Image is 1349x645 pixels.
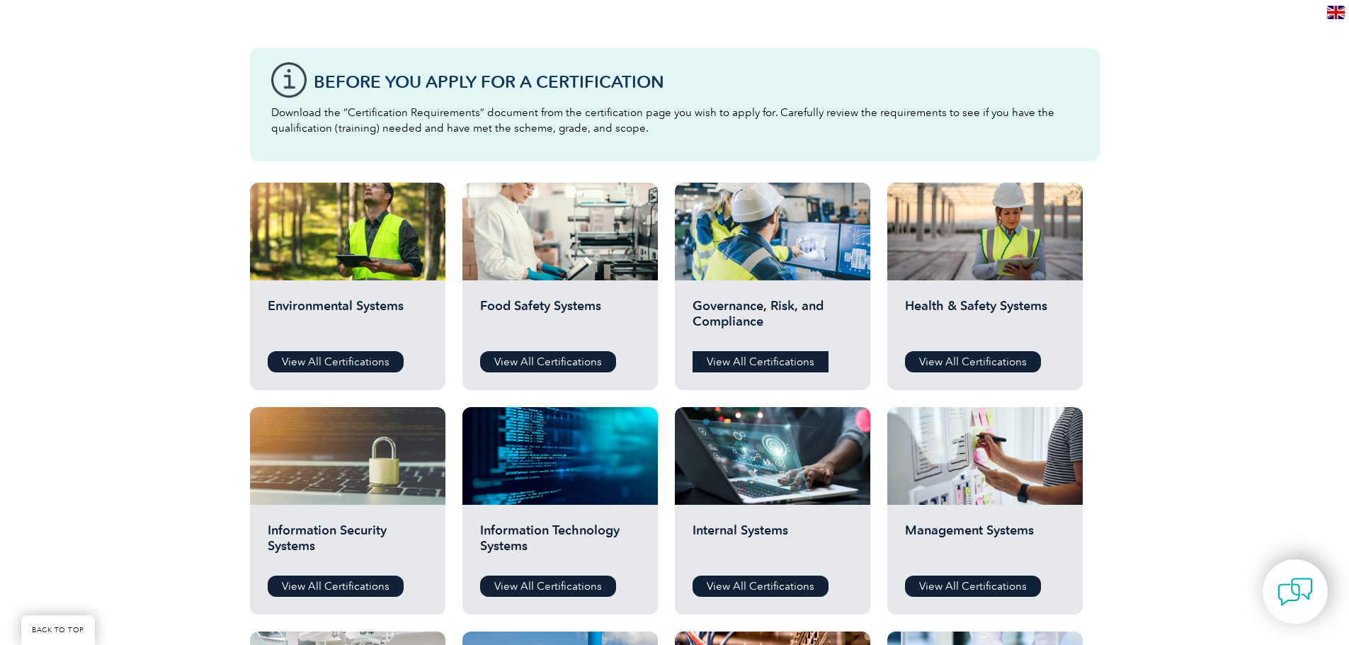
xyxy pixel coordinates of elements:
[480,298,640,341] h2: Food Safety Systems
[905,298,1065,341] h2: Health & Safety Systems
[693,576,829,597] a: View All Certifications
[905,351,1041,372] a: View All Certifications
[905,523,1065,565] h2: Management Systems
[314,73,1078,91] h3: Before You Apply For a Certification
[480,523,640,565] h2: Information Technology Systems
[268,351,404,372] a: View All Certifications
[693,298,853,341] h2: Governance, Risk, and Compliance
[268,523,428,565] h2: Information Security Systems
[21,615,95,645] a: BACK TO TOP
[480,576,616,597] a: View All Certifications
[1327,6,1345,19] img: en
[1277,574,1313,610] img: contact-chat.png
[268,576,404,597] a: View All Certifications
[271,105,1078,136] p: Download the “Certification Requirements” document from the certification page you wish to apply ...
[693,523,853,565] h2: Internal Systems
[268,298,428,341] h2: Environmental Systems
[693,351,829,372] a: View All Certifications
[905,576,1041,597] a: View All Certifications
[480,351,616,372] a: View All Certifications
